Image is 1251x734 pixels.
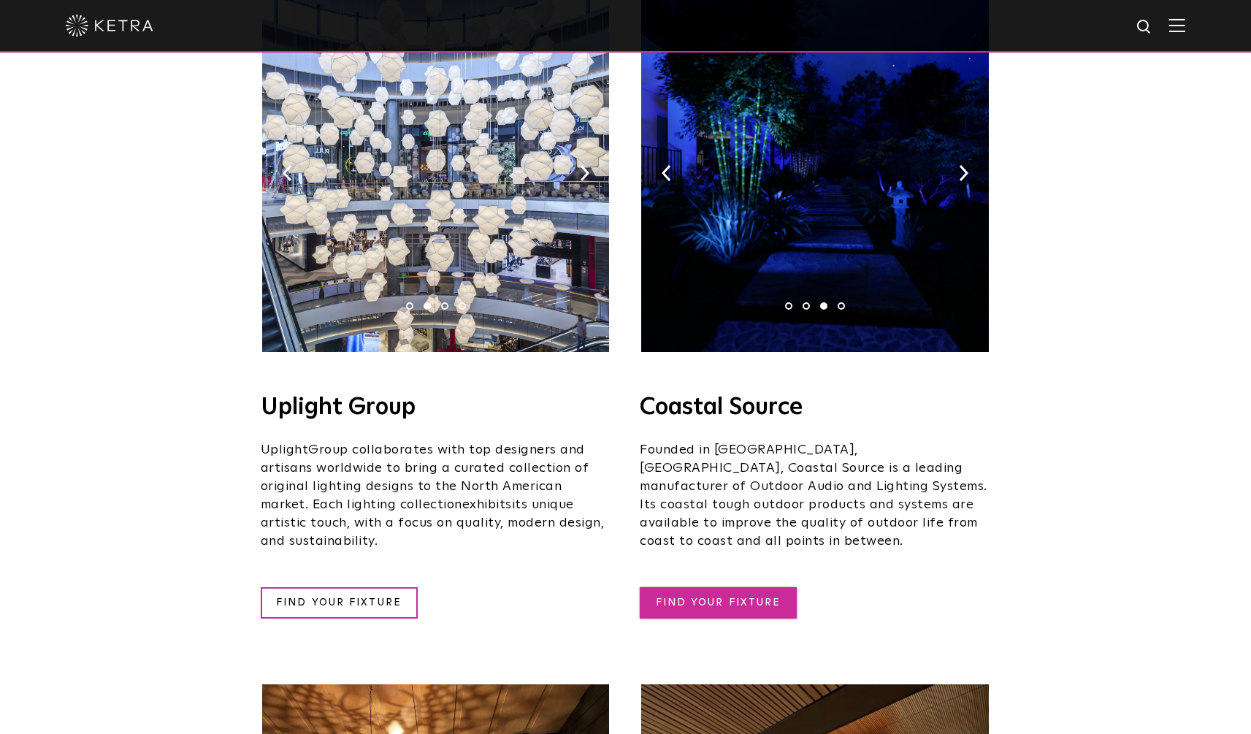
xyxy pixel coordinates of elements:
span: Group collaborates with top designers and artisans worldwide to bring a curated collection of ori... [261,443,589,511]
img: ketra-logo-2019-white [66,15,153,37]
a: FIND YOUR FIXTURE [640,587,797,619]
img: arrow-right-black.svg [959,165,968,181]
span: Uplight [261,443,309,456]
img: arrow-left-black.svg [283,165,292,181]
img: arrow-left-black.svg [662,165,671,181]
h4: Coastal Source [640,396,990,419]
a: FIND YOUR FIXTURE [261,587,418,619]
span: its unique artistic touch, with a focus on quality, modern design, and sustainability. [261,498,605,548]
span: Founded in [GEOGRAPHIC_DATA], [GEOGRAPHIC_DATA], Coastal Source is a leading manufacturer of Outd... [640,443,987,548]
img: arrow-right-black.svg [580,165,589,181]
span: exhibits [462,498,512,511]
h4: Uplight Group [261,396,611,419]
img: search icon [1136,18,1154,37]
img: Hamburger%20Nav.svg [1169,18,1185,32]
